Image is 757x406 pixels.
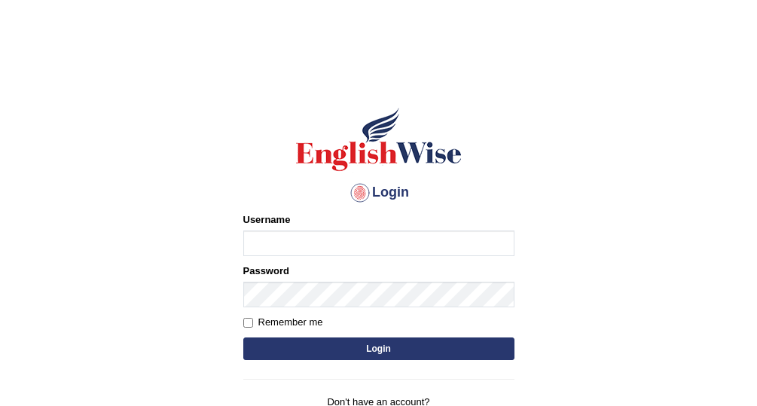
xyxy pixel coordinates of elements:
[243,337,514,360] button: Login
[243,212,291,227] label: Username
[243,181,514,205] h4: Login
[243,264,289,278] label: Password
[243,315,323,330] label: Remember me
[243,318,253,328] input: Remember me
[293,105,465,173] img: Logo of English Wise sign in for intelligent practice with AI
